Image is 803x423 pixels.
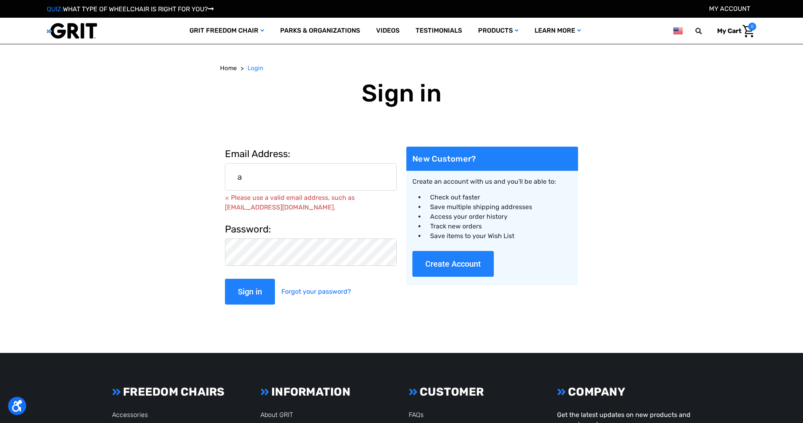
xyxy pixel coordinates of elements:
span: QUIZ: [47,5,63,13]
label: Password: [225,222,397,236]
h1: Sign in [220,79,583,108]
li: Save items to your Wish List [425,231,572,241]
a: Testimonials [408,18,470,44]
img: GRIT All-Terrain Wheelchair and Mobility Equipment [47,23,97,39]
h3: INFORMATION [260,385,394,399]
a: Account [709,5,750,12]
li: Access your order history [425,212,572,222]
a: Home [220,64,237,73]
a: QUIZ:WHAT TYPE OF WHEELCHAIR IS RIGHT FOR YOU? [47,5,214,13]
h3: COMPANY [557,385,691,399]
span: Login [248,64,263,72]
span: 0 [748,23,756,31]
span: My Cart [717,27,741,35]
nav: Breadcrumb [220,64,583,73]
a: Accessories [112,411,148,419]
a: Login [248,64,263,73]
p: Create an account with us and you'll be able to: [412,177,572,187]
a: FAQs [409,411,424,419]
a: Parks & Organizations [272,18,368,44]
input: Sign in [225,279,275,305]
label: Email Address: [225,147,397,161]
li: Save multiple shipping addresses [425,202,572,212]
a: Learn More [526,18,589,44]
a: GRIT Freedom Chair [181,18,272,44]
img: us.png [673,26,683,36]
h3: FREEDOM CHAIRS [112,385,246,399]
a: Forgot your password? [281,279,351,305]
h3: CUSTOMER [409,385,543,399]
a: About GRIT [260,411,293,419]
a: Videos [368,18,408,44]
a: Products [470,18,526,44]
li: Track new orders [425,222,572,231]
span: Please use a valid email address, such as [EMAIL_ADDRESS][DOMAIN_NAME]. [225,193,397,212]
a: Cart with 0 items [711,23,756,39]
input: Search [699,23,711,39]
li: Check out faster [425,193,572,202]
img: Cart [743,25,754,37]
span: Home [220,64,237,72]
button: Create Account [412,251,494,277]
a: Create Account [412,263,494,270]
h2: New Customer? [406,147,578,171]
